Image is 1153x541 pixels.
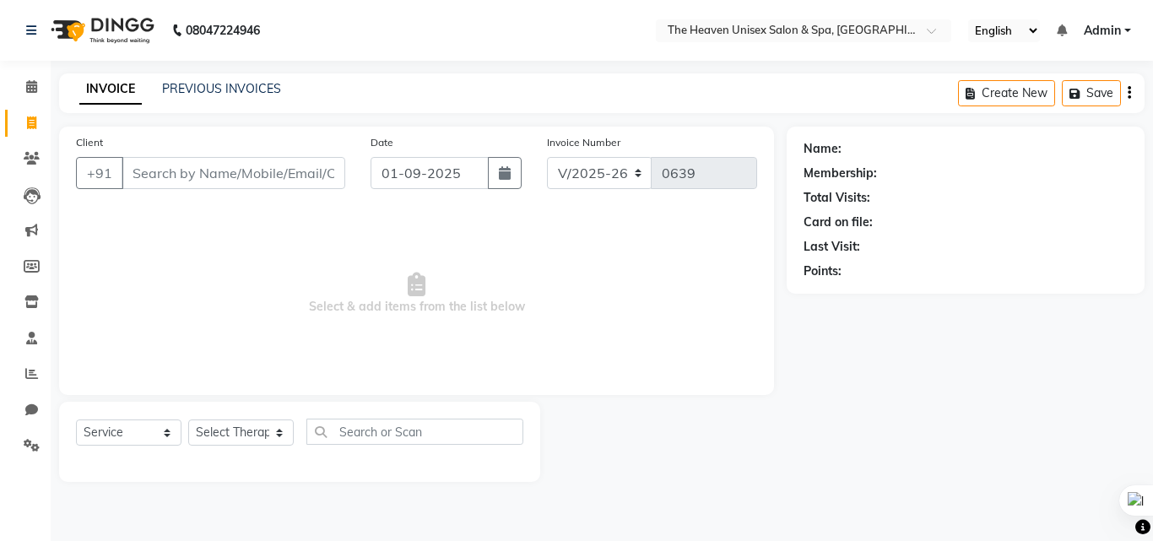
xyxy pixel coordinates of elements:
div: Total Visits: [804,189,870,207]
input: Search by Name/Mobile/Email/Code [122,157,345,189]
div: Membership: [804,165,877,182]
input: Search or Scan [306,419,523,445]
b: 08047224946 [186,7,260,54]
img: logo [43,7,159,54]
a: INVOICE [79,74,142,105]
span: Admin [1084,22,1121,40]
span: Select & add items from the list below [76,209,757,378]
div: Name: [804,140,842,158]
a: PREVIOUS INVOICES [162,81,281,96]
button: Create New [958,80,1055,106]
label: Date [371,135,393,150]
div: Last Visit: [804,238,860,256]
label: Client [76,135,103,150]
div: Points: [804,262,842,280]
div: Card on file: [804,214,873,231]
button: Save [1062,80,1121,106]
button: +91 [76,157,123,189]
label: Invoice Number [547,135,620,150]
